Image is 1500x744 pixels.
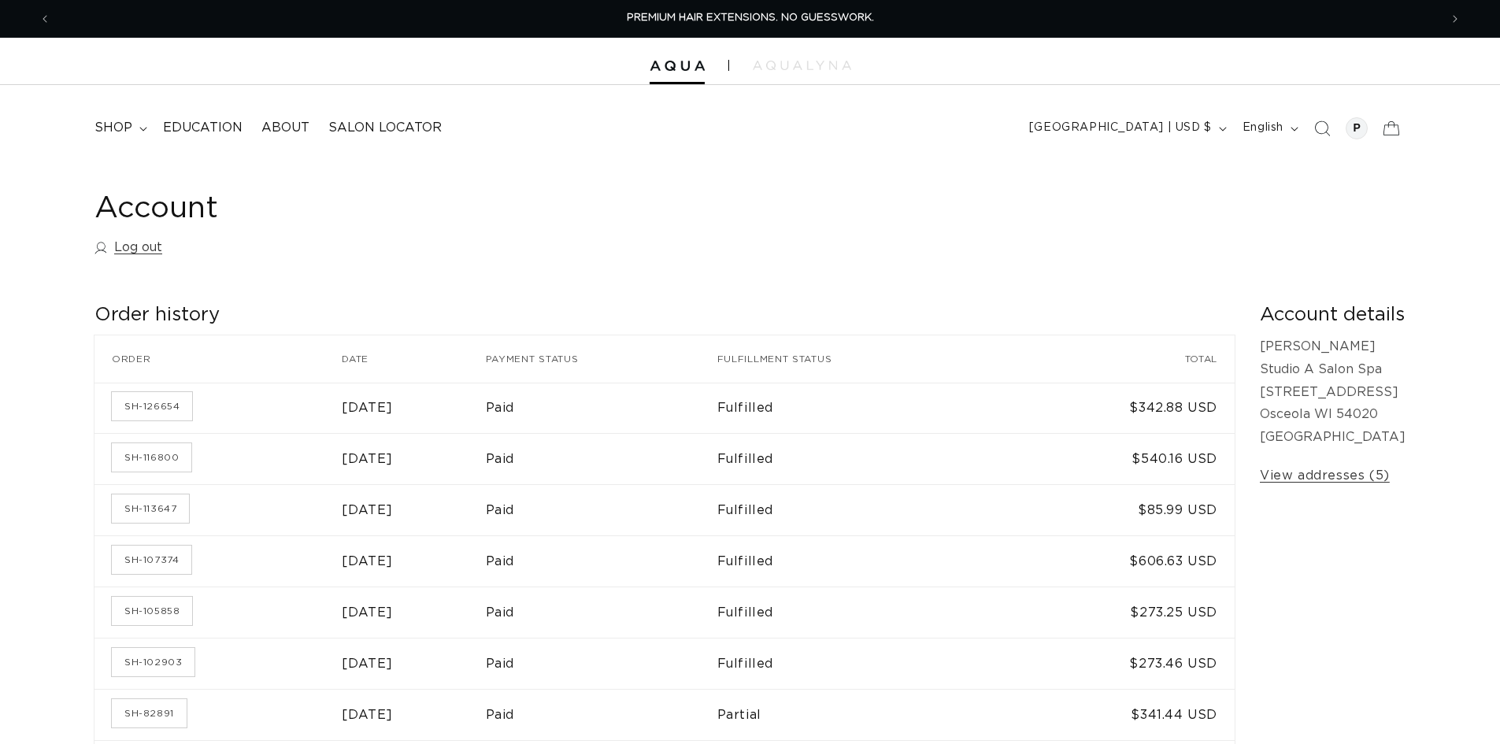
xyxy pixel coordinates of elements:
img: Aqua Hair Extensions [650,61,705,72]
td: $341.44 USD [994,689,1235,740]
span: About [261,120,309,136]
th: Total [994,335,1235,383]
span: PREMIUM HAIR EXTENSIONS. NO GUESSWORK. [627,13,874,23]
td: Fulfilled [717,535,995,587]
td: Paid [486,383,717,434]
th: Fulfillment status [717,335,995,383]
a: Order number SH-126654 [112,392,192,420]
time: [DATE] [342,606,393,619]
span: [GEOGRAPHIC_DATA] | USD $ [1029,120,1212,136]
td: $342.88 USD [994,383,1235,434]
th: Order [94,335,342,383]
td: Fulfilled [717,383,995,434]
td: $85.99 USD [994,484,1235,535]
a: Order number SH-116800 [112,443,191,472]
a: Order number SH-82891 [112,699,187,727]
a: Order number SH-107374 [112,546,191,574]
time: [DATE] [342,709,393,721]
h1: Account [94,190,1406,228]
span: Education [163,120,243,136]
a: Education [154,110,252,146]
td: Paid [486,587,717,638]
td: $540.16 USD [994,433,1235,484]
h2: Order history [94,303,1235,328]
h2: Account details [1260,303,1406,328]
a: Salon Locator [319,110,451,146]
a: View addresses (5) [1260,465,1390,487]
p: [PERSON_NAME] Studio A Salon Spa [STREET_ADDRESS] Osceola WI 54020 [GEOGRAPHIC_DATA] [1260,335,1406,449]
td: Paid [486,484,717,535]
td: $273.46 USD [994,638,1235,689]
td: Paid [486,689,717,740]
th: Date [342,335,485,383]
span: Salon Locator [328,120,442,136]
a: Order number SH-105858 [112,597,192,625]
td: Fulfilled [717,638,995,689]
td: Fulfilled [717,587,995,638]
span: English [1243,120,1283,136]
td: Fulfilled [717,484,995,535]
td: Paid [486,638,717,689]
summary: Search [1305,111,1339,146]
time: [DATE] [342,555,393,568]
td: Paid [486,433,717,484]
span: shop [94,120,132,136]
td: $273.25 USD [994,587,1235,638]
td: Paid [486,535,717,587]
th: Payment status [486,335,717,383]
td: Partial [717,689,995,740]
summary: shop [85,110,154,146]
time: [DATE] [342,504,393,516]
button: Previous announcement [28,4,62,34]
a: Order number SH-102903 [112,648,194,676]
time: [DATE] [342,453,393,465]
a: About [252,110,319,146]
a: Log out [94,236,162,259]
a: Order number SH-113647 [112,494,189,523]
button: Next announcement [1438,4,1472,34]
time: [DATE] [342,657,393,670]
td: $606.63 USD [994,535,1235,587]
td: Fulfilled [717,433,995,484]
button: English [1233,113,1305,143]
time: [DATE] [342,402,393,414]
button: [GEOGRAPHIC_DATA] | USD $ [1020,113,1233,143]
img: aqualyna.com [753,61,851,70]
